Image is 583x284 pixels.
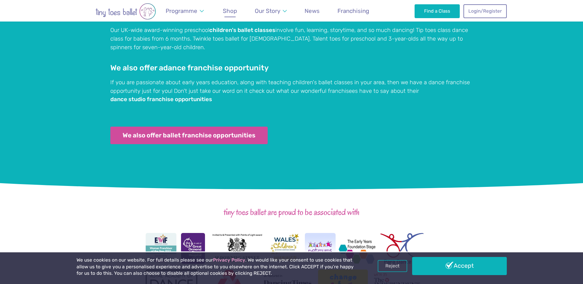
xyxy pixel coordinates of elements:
[463,4,506,18] a: Login/Register
[220,4,240,18] a: Shop
[255,7,280,14] span: Our Story
[166,7,197,14] span: Programme
[302,4,323,18] a: News
[378,260,407,272] a: Reject
[335,4,372,18] a: Franchising
[110,26,473,52] p: Our UK-wide award-winning preschool involve fun, learning, storytime, and so much dancing! Tip to...
[110,78,473,104] p: If you are passionate about early years education, along with teaching children's ballet classes ...
[223,7,237,14] span: Shop
[144,207,439,218] h3: tiny toes ballet are proud to be associated with
[77,257,356,277] p: We use cookies on our website. For full details please see our . We would like your consent to us...
[412,257,507,275] a: Accept
[415,4,460,18] a: Find a Class
[163,64,269,73] a: dance franchise opportunity
[163,4,207,18] a: Programme
[110,127,268,144] a: We also offer ballet franchise opportunities
[252,4,290,18] a: Our Story
[213,257,245,263] a: Privacy Policy
[337,7,369,14] span: Franchising
[77,3,175,20] img: tiny toes ballet
[110,97,212,103] a: dance studio franchise opportunities
[305,7,320,14] span: News
[209,27,275,34] a: children's ballet classes
[110,63,473,73] h4: We also offer a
